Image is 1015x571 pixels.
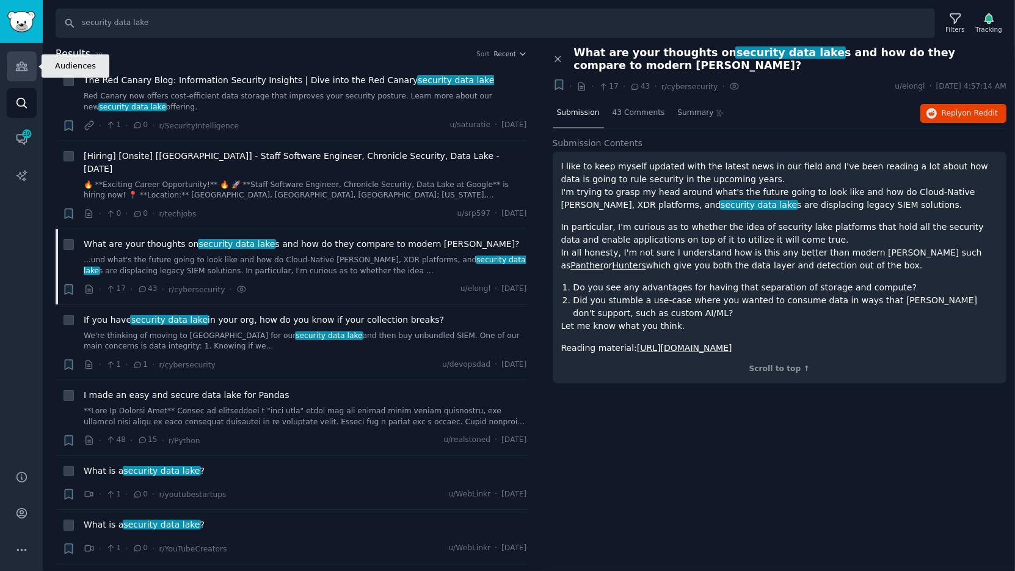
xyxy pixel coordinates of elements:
[975,25,1002,34] div: Tracking
[573,294,999,320] li: Did you stumble a use-case where you wanted to consume data in ways that [PERSON_NAME] don't supp...
[125,358,128,371] span: ·
[21,130,32,138] span: 39
[570,260,603,270] a: Panther
[198,239,277,249] span: security data lake
[476,50,490,58] div: Sort
[84,238,520,251] span: What are your thoughts on s and how do they compare to modern [PERSON_NAME]?
[84,91,527,112] a: Red Canary now offers cost-efficient data storage that improves your security posture. Learn more...
[99,358,101,371] span: ·
[106,359,121,370] span: 1
[895,81,925,92] span: u/elongl
[661,83,718,91] span: r/cybersecurity
[84,465,205,477] span: What is a ?
[159,490,226,499] span: r/youtubestartups
[106,284,126,295] span: 17
[573,281,999,294] li: Do you see any advantages for having that separation of storage and compute?
[84,314,444,326] span: If you have in your org, how do you know if your collection breaks?
[7,11,35,32] img: GummySearch logo
[123,466,202,476] span: security data lake
[229,283,231,296] span: ·
[655,80,657,93] span: ·
[501,208,526,219] span: [DATE]
[99,207,101,220] span: ·
[930,81,932,92] span: ·
[125,488,128,501] span: ·
[133,543,148,554] span: 0
[945,25,964,34] div: Filters
[84,150,527,175] a: [Hiring] [Onsite] [[GEOGRAPHIC_DATA]] - Staff Software Engineer, Chronicle Security, Data Lake - ...
[460,284,490,295] span: u/elongl
[457,208,490,219] span: u/srp597
[84,255,527,276] a: ...und what's the future going to look like and how do Cloud-Native [PERSON_NAME], XDR platforms,...
[162,283,164,296] span: ·
[84,406,527,427] a: **Lore Ip Dolorsi Amet** Consec ad elitseddoei t "inci utla" etdol mag ali enimad minim veniam qu...
[152,542,155,555] span: ·
[137,284,158,295] span: 43
[99,283,101,296] span: ·
[130,434,133,447] span: ·
[106,543,121,554] span: 1
[130,315,209,325] span: security data lake
[501,543,526,554] span: [DATE]
[169,285,225,294] span: r/cybersecurity
[612,260,646,270] a: Hunters
[295,331,364,340] span: security data lake
[495,208,497,219] span: ·
[570,80,572,93] span: ·
[133,120,148,131] span: 0
[561,320,999,333] p: Let me know what you think.
[99,434,101,447] span: ·
[448,543,490,554] span: u/WebLinkr
[159,122,239,130] span: r/SecurityIntelligence
[598,81,619,92] span: 17
[152,358,155,371] span: ·
[501,359,526,370] span: [DATE]
[106,435,126,446] span: 48
[561,364,999,375] div: Scroll to top ↑
[501,120,526,131] span: [DATE]
[84,389,289,402] a: I made an easy and secure data lake for Pandas
[637,343,732,353] a: [URL][DOMAIN_NAME]
[84,331,527,352] a: We're thinking of moving to [GEOGRAPHIC_DATA] for oursecurity data lakeand then buy unbundled SIE...
[591,80,594,93] span: ·
[152,207,155,220] span: ·
[501,435,526,446] span: [DATE]
[162,434,164,447] span: ·
[159,361,215,369] span: r/cybersecurity
[495,489,497,500] span: ·
[561,160,999,212] p: I like to keep myself updated with the latest news in our field and I've been reading a lot about...
[152,119,155,132] span: ·
[98,103,167,111] span: security data lake
[99,542,101,555] span: ·
[557,108,600,119] span: Submission
[106,208,121,219] span: 0
[495,435,497,446] span: ·
[106,489,121,500] span: 1
[920,104,1006,123] button: Replyon Reddit
[495,359,497,370] span: ·
[133,489,148,500] span: 0
[574,46,1007,72] span: What are your thoughts on s and how do they compare to modern [PERSON_NAME]?
[125,207,128,220] span: ·
[613,108,665,119] span: 43 Comments
[448,489,490,500] span: u/WebLinkr
[971,10,1006,36] button: Tracking
[84,238,520,251] a: What are your thoughts onsecurity data lakes and how do they compare to modern [PERSON_NAME]?
[501,489,526,500] span: [DATE]
[942,108,998,119] span: Reply
[84,180,527,201] a: 🔥 **Exciting Career Opportunity!** 🔥 🚀 **Staff Software Engineer, Chronicle Security, Data Lake a...
[561,221,999,272] p: In particular, I'm curious as to whether the idea of security lake platforms that hold all the se...
[962,109,998,117] span: on Reddit
[125,119,128,132] span: ·
[417,75,496,85] span: security data lake
[677,108,713,119] span: Summary
[133,208,148,219] span: 0
[159,545,227,553] span: r/YouTubeCreators
[137,435,158,446] span: 15
[501,284,526,295] span: [DATE]
[84,465,205,477] a: What is asecurity data lake?
[106,120,121,131] span: 1
[123,520,202,529] span: security data lake
[443,435,490,446] span: u/realstoned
